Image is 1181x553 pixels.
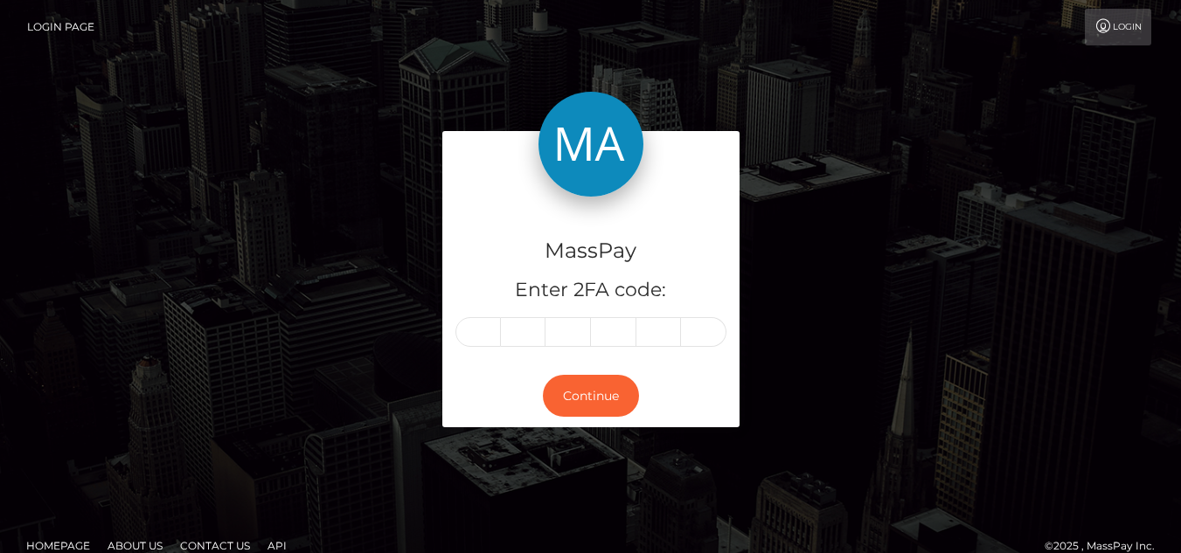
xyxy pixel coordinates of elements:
[455,236,726,266] h4: MassPay
[27,9,94,45] a: Login Page
[455,277,726,304] h5: Enter 2FA code:
[543,375,639,418] button: Continue
[1085,9,1151,45] a: Login
[538,92,643,197] img: MassPay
